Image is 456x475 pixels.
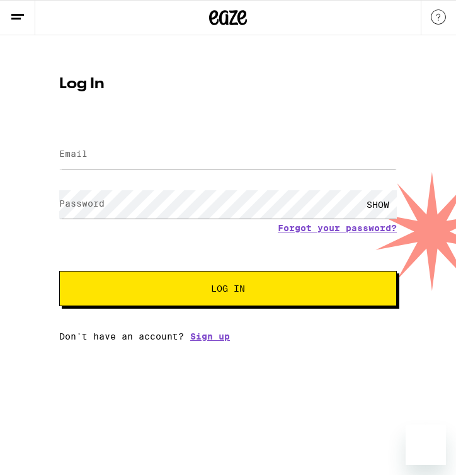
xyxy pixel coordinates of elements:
[211,284,245,293] span: Log In
[406,425,446,465] iframe: Button to launch messaging window
[59,149,88,159] label: Email
[359,190,397,219] div: SHOW
[278,223,397,233] a: Forgot your password?
[190,331,230,341] a: Sign up
[59,140,397,169] input: Email
[59,198,105,209] label: Password
[59,271,397,306] button: Log In
[59,331,397,341] div: Don't have an account?
[59,77,397,92] h1: Log In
